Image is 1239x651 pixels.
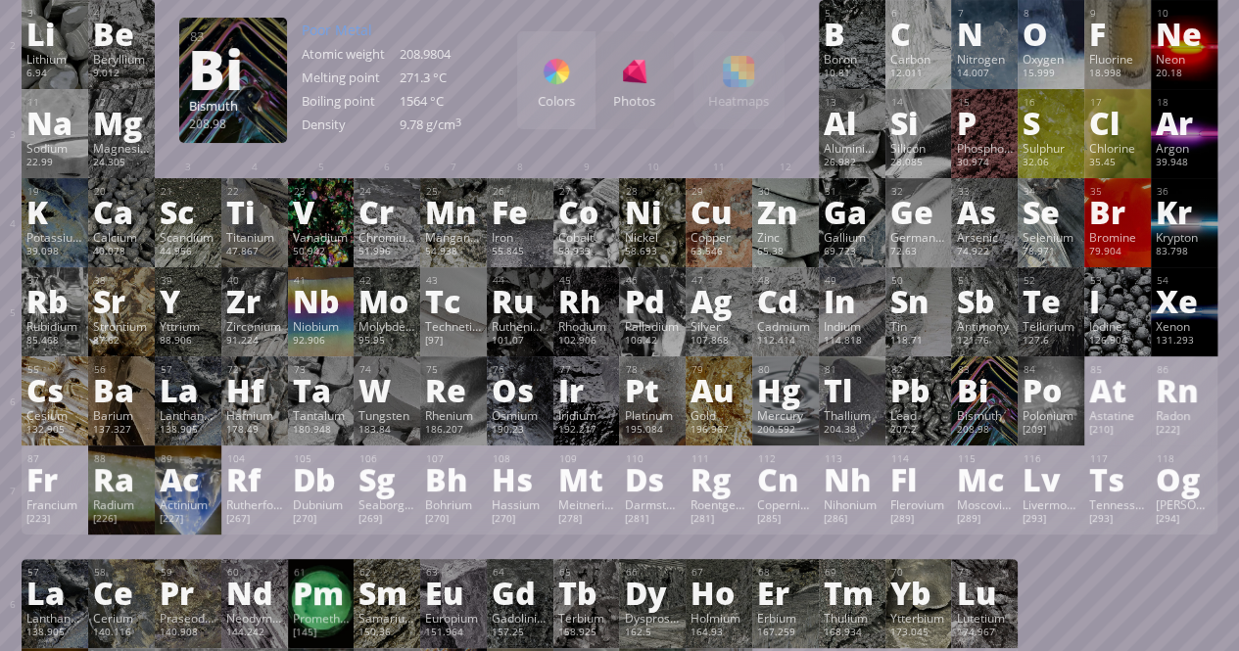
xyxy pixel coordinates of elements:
[1023,423,1079,439] div: [209]
[492,334,548,349] div: 101.07
[358,407,415,423] div: Tungsten
[293,407,350,423] div: Tantalum
[1023,245,1079,260] div: 78.971
[956,318,1013,334] div: Antimony
[1023,285,1079,316] div: Te
[425,374,482,405] div: Re
[1089,140,1146,156] div: Chlorine
[691,423,747,439] div: 196.967
[1157,7,1213,20] div: 10
[757,285,814,316] div: Cd
[302,116,400,133] div: Density
[891,274,947,287] div: 50
[824,407,881,423] div: Thallium
[624,374,681,405] div: Pt
[1090,274,1146,287] div: 53
[1156,18,1213,49] div: Ne
[26,107,83,138] div: Na
[161,363,216,376] div: 57
[293,229,350,245] div: Vanadium
[890,18,947,49] div: C
[1156,67,1213,82] div: 20.18
[1156,107,1213,138] div: Ar
[890,423,947,439] div: 207.2
[890,374,947,405] div: Pb
[1157,274,1213,287] div: 54
[891,96,947,109] div: 14
[93,156,150,171] div: 24.305
[1156,140,1213,156] div: Argon
[294,363,350,376] div: 73
[226,245,283,260] div: 47.867
[26,18,83,49] div: Li
[27,274,83,287] div: 37
[426,274,482,287] div: 43
[359,363,415,376] div: 74
[293,285,350,316] div: Nb
[757,245,814,260] div: 65.38
[492,245,548,260] div: 55.845
[956,156,1013,171] div: 30.974
[302,45,400,63] div: Atomic weight
[1089,285,1146,316] div: I
[624,407,681,423] div: Platinum
[26,318,83,334] div: Rubidium
[1156,51,1213,67] div: Neon
[1023,156,1079,171] div: 32.06
[93,140,150,156] div: Magnesium
[27,7,83,20] div: 3
[226,285,283,316] div: Zr
[517,92,596,110] div: Colors
[188,53,276,84] div: Bi
[1023,196,1079,227] div: Se
[956,140,1013,156] div: Phosphorus
[758,185,814,198] div: 30
[824,196,881,227] div: Ga
[957,7,1013,20] div: 7
[956,18,1013,49] div: N
[358,318,415,334] div: Molybdenum
[492,407,548,423] div: Osmium
[691,245,747,260] div: 63.546
[956,374,1013,405] div: Bi
[1023,334,1079,349] div: 127.6
[1089,334,1146,349] div: 126.904
[94,363,150,376] div: 56
[160,374,216,405] div: La
[293,374,350,405] div: Ta
[1023,51,1079,67] div: Oxygen
[1156,245,1213,260] div: 83.798
[226,334,283,349] div: 91.224
[358,229,415,245] div: Chromium
[160,334,216,349] div: 88.906
[691,185,747,198] div: 29
[1156,156,1213,171] div: 39.948
[293,245,350,260] div: 50.942
[1024,363,1079,376] div: 84
[891,7,947,20] div: 6
[625,363,681,376] div: 78
[1090,7,1146,20] div: 9
[691,334,747,349] div: 107.868
[757,423,814,439] div: 200.592
[93,51,150,67] div: Beryllium
[160,229,216,245] div: Scandium
[455,116,461,129] sup: 3
[956,245,1013,260] div: 74.922
[558,245,615,260] div: 58.933
[624,423,681,439] div: 195.084
[426,363,482,376] div: 75
[824,67,881,82] div: 10.81
[492,229,548,245] div: Iron
[757,407,814,423] div: Mercury
[294,185,350,198] div: 23
[1156,334,1213,349] div: 131.293
[890,107,947,138] div: Si
[624,196,681,227] div: Ni
[757,318,814,334] div: Cadmium
[293,334,350,349] div: 92.906
[26,407,83,423] div: Cesium
[1157,185,1213,198] div: 36
[891,363,947,376] div: 82
[625,185,681,198] div: 28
